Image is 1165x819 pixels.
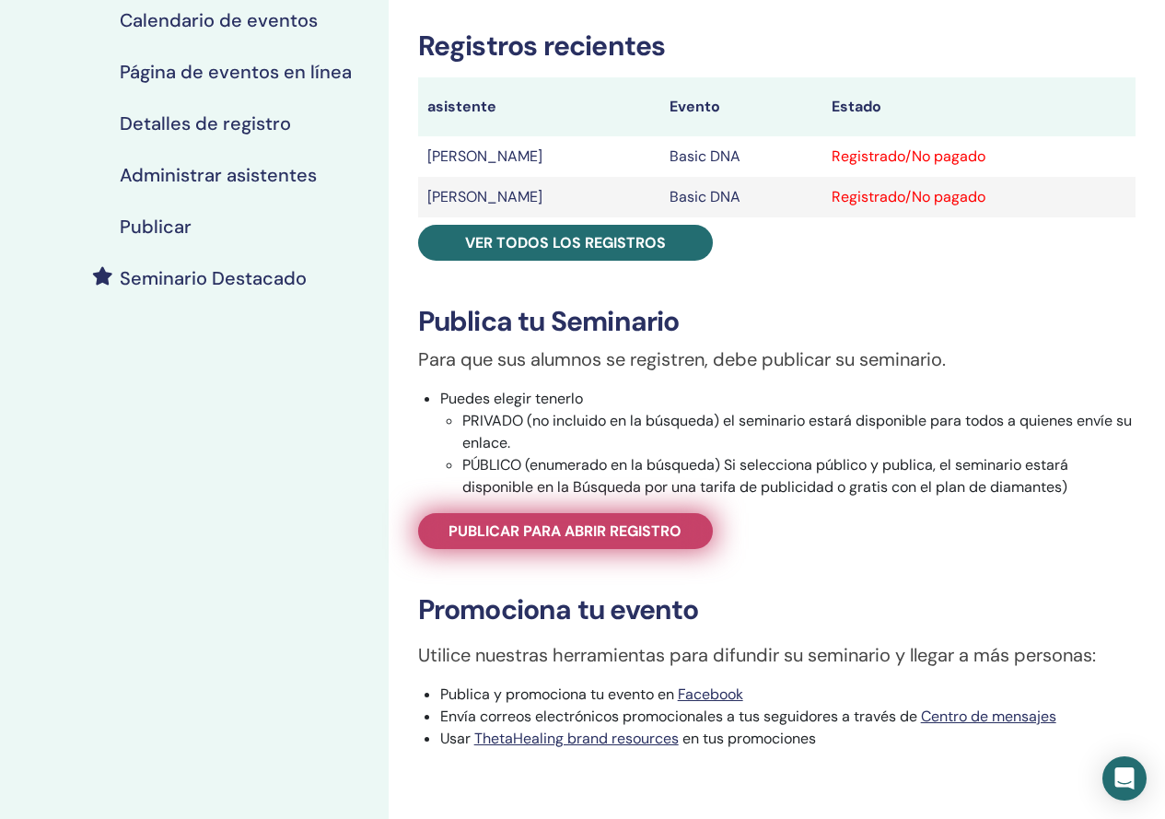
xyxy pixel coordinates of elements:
[440,684,1136,706] li: Publica y promociona tu evento en
[120,61,352,83] h4: Página de eventos en línea
[474,729,679,748] a: ThetaHealing brand resources
[120,164,317,186] h4: Administrar asistentes
[120,112,291,135] h4: Detalles de registro
[418,29,1136,63] h3: Registros recientes
[660,136,822,177] td: Basic DNA
[1102,756,1147,801] div: Open Intercom Messenger
[440,388,1136,498] li: Puedes elegir tenerlo
[440,728,1136,750] li: Usar en tus promociones
[418,136,660,177] td: [PERSON_NAME]
[832,146,1126,168] div: Registrado/No pagado
[660,177,822,217] td: Basic DNA
[822,77,1136,136] th: Estado
[440,706,1136,728] li: Envía correos electrónicos promocionales a tus seguidores a través de
[418,513,713,549] a: Publicar para abrir registro
[462,410,1136,454] li: PRIVADO (no incluido en la búsqueda) el seminario estará disponible para todos a quienes envíe su...
[418,305,1136,338] h3: Publica tu Seminario
[120,216,192,238] h4: Publicar
[418,593,1136,626] h3: Promociona tu evento
[449,521,682,541] span: Publicar para abrir registro
[465,233,666,252] span: Ver todos los registros
[418,641,1136,669] p: Utilice nuestras herramientas para difundir su seminario y llegar a más personas:
[418,77,660,136] th: asistente
[418,225,713,261] a: Ver todos los registros
[678,684,743,704] a: Facebook
[120,9,318,31] h4: Calendario de eventos
[120,267,307,289] h4: Seminario Destacado
[832,186,1126,208] div: Registrado/No pagado
[418,345,1136,373] p: Para que sus alumnos se registren, debe publicar su seminario.
[462,454,1136,498] li: PÚBLICO (enumerado en la búsqueda) Si selecciona público y publica, el seminario estará disponibl...
[660,77,822,136] th: Evento
[921,707,1056,726] a: Centro de mensajes
[418,177,660,217] td: [PERSON_NAME]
